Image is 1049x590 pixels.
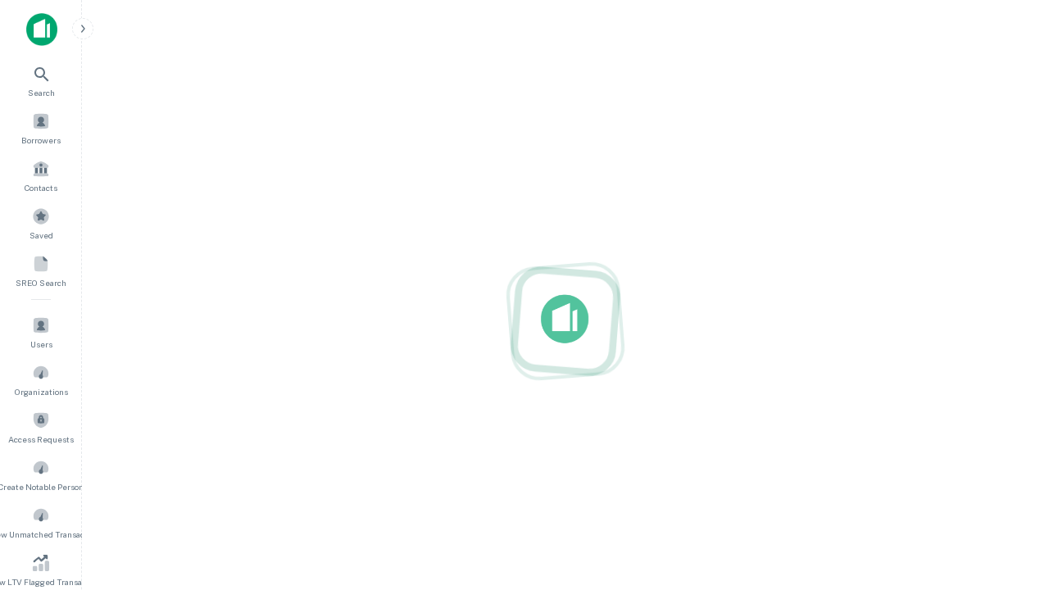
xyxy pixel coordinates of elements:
[8,433,74,446] span: Access Requests
[30,338,52,351] span: Users
[5,405,77,449] a: Access Requests
[5,357,77,402] a: Organizations
[5,106,77,150] a: Borrowers
[16,276,66,289] span: SREO Search
[5,248,77,293] a: SREO Search
[5,452,77,497] a: Create Notable Person
[5,201,77,245] a: Saved
[967,406,1049,485] iframe: Chat Widget
[5,310,77,354] a: Users
[15,385,68,398] span: Organizations
[21,134,61,147] span: Borrowers
[25,181,57,194] span: Contacts
[26,13,57,46] img: capitalize-icon.png
[5,153,77,197] a: Contacts
[28,86,55,99] span: Search
[5,58,77,102] a: Search
[5,500,77,544] a: Review Unmatched Transactions
[30,229,53,242] span: Saved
